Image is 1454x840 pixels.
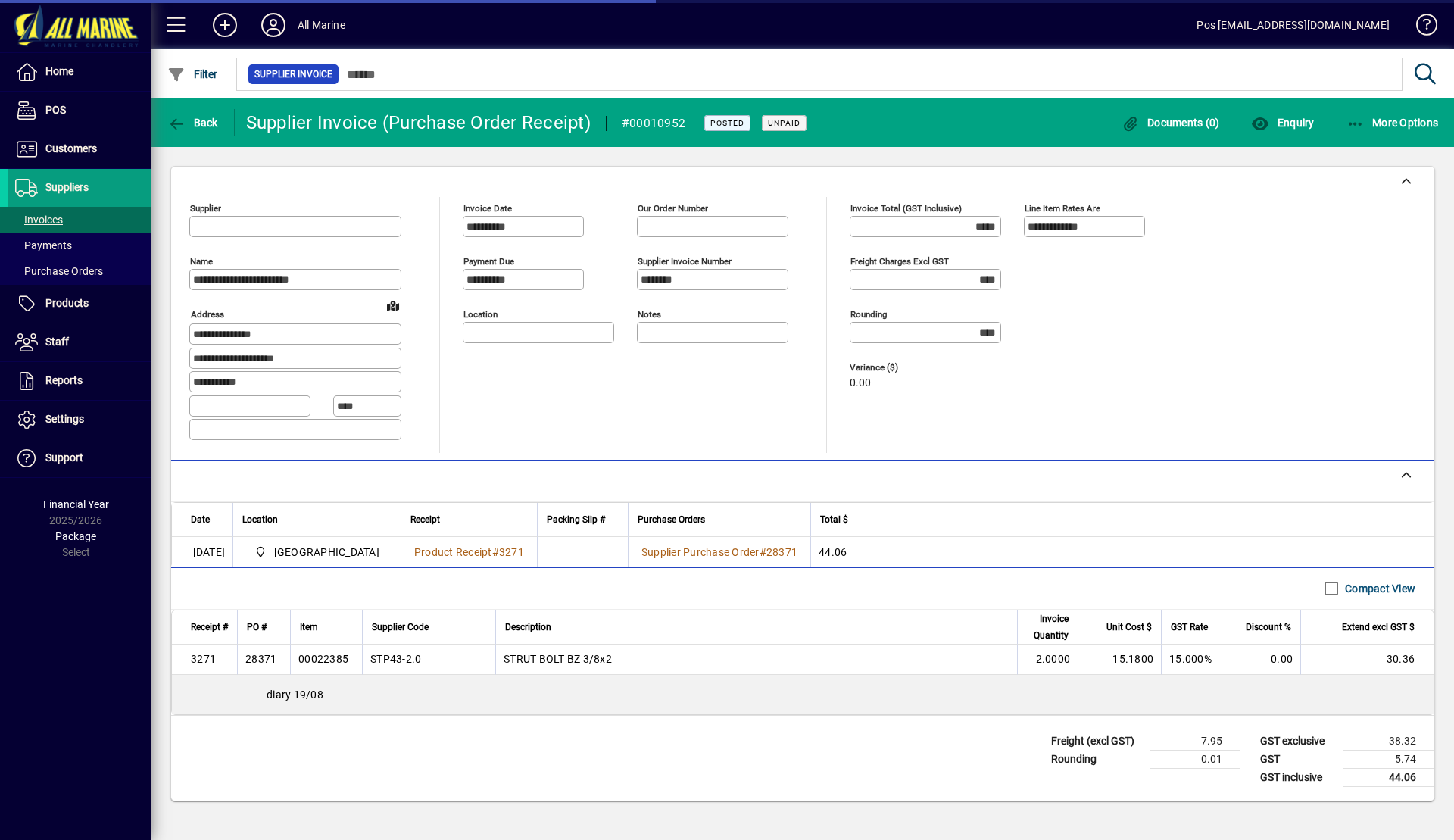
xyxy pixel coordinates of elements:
[237,645,290,675] td: 28371
[8,92,151,130] a: POS
[1343,768,1434,787] td: 44.06
[242,511,278,528] span: Location
[820,511,848,528] span: Total $
[45,374,83,386] span: Reports
[495,645,1017,675] td: STRUT BOLT BZ 3/8x2
[766,546,797,558] span: 28371
[850,377,871,389] span: 0.00
[410,511,528,528] div: Receipt
[820,511,1415,528] div: Total $
[8,401,151,439] a: Settings
[1253,768,1343,787] td: GST inclusive
[1253,750,1343,768] td: GST
[191,619,228,635] span: Receipt #
[248,543,385,561] span: Port Road
[850,363,941,373] span: Variance ($)
[1027,610,1069,644] span: Invoice Quantity
[409,544,529,561] a: Product Receipt#3271
[1017,645,1078,675] td: 2.0000
[1122,117,1220,129] span: Documents (0)
[768,118,800,128] span: Unpaid
[300,619,318,635] span: Item
[547,511,605,528] span: Packing Slip #
[8,233,151,258] a: Payments
[372,619,429,635] span: Supplier Code
[1078,645,1161,675] td: 15.1800
[641,546,760,558] span: Supplier Purchase Order
[381,293,405,317] a: View on map
[45,104,66,116] span: POS
[638,256,732,267] mat-label: Supplier invoice number
[8,130,151,168] a: Customers
[1253,732,1343,750] td: GST exclusive
[505,619,551,635] span: Description
[8,285,151,323] a: Products
[1222,645,1300,675] td: 0.00
[410,511,440,528] span: Receipt
[463,256,514,267] mat-label: Payment due
[45,142,97,155] span: Customers
[15,265,103,277] span: Purchase Orders
[55,530,96,542] span: Package
[249,11,298,39] button: Profile
[8,439,151,477] a: Support
[298,651,348,667] div: 00022385
[8,207,151,233] a: Invoices
[45,413,84,425] span: Settings
[164,61,222,88] button: Filter
[172,675,1434,714] div: diary 19/08
[1246,619,1291,635] span: Discount %
[43,498,109,511] span: Financial Year
[1343,109,1443,136] button: More Options
[547,511,619,528] div: Packing Slip #
[1342,619,1415,635] span: Extend excl GST $
[1161,645,1222,675] td: 15.000%
[1118,109,1224,136] button: Documents (0)
[850,309,887,320] mat-label: Rounding
[164,109,222,136] button: Back
[8,323,151,361] a: Staff
[1197,13,1390,37] div: Pos [EMAIL_ADDRESS][DOMAIN_NAME]
[1025,203,1100,214] mat-label: Line item rates are
[191,511,210,528] span: Date
[298,13,345,37] div: All Marine
[1247,109,1318,136] button: Enquiry
[1150,750,1240,768] td: 0.01
[167,68,218,80] span: Filter
[362,645,495,675] td: STP43-2.0
[254,67,332,82] span: Supplier Invoice
[15,214,63,226] span: Invoices
[45,336,69,348] span: Staff
[45,297,89,309] span: Products
[151,109,235,136] app-page-header-button: Back
[850,203,962,214] mat-label: Invoice Total (GST inclusive)
[638,511,705,528] span: Purchase Orders
[1044,732,1150,750] td: Freight (excl GST)
[760,546,766,558] span: #
[201,11,249,39] button: Add
[172,645,237,675] td: 3271
[45,451,83,464] span: Support
[1342,581,1415,596] label: Compact View
[8,258,151,284] a: Purchase Orders
[274,545,379,560] span: [GEOGRAPHIC_DATA]
[1106,619,1152,635] span: Unit Cost $
[190,203,221,214] mat-label: Supplier
[1405,3,1435,52] a: Knowledge Base
[638,309,661,320] mat-label: Notes
[1171,619,1208,635] span: GST Rate
[1251,117,1314,129] span: Enquiry
[167,117,218,129] span: Back
[636,544,803,561] a: Supplier Purchase Order#28371
[246,111,591,135] div: Supplier Invoice (Purchase Order Receipt)
[810,537,1434,567] td: 44.06
[45,181,89,193] span: Suppliers
[1346,117,1439,129] span: More Options
[8,362,151,400] a: Reports
[1300,645,1434,675] td: 30.36
[190,256,213,267] mat-label: Name
[1044,750,1150,768] td: Rounding
[1343,732,1434,750] td: 38.32
[622,111,685,136] div: #00010952
[8,53,151,91] a: Home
